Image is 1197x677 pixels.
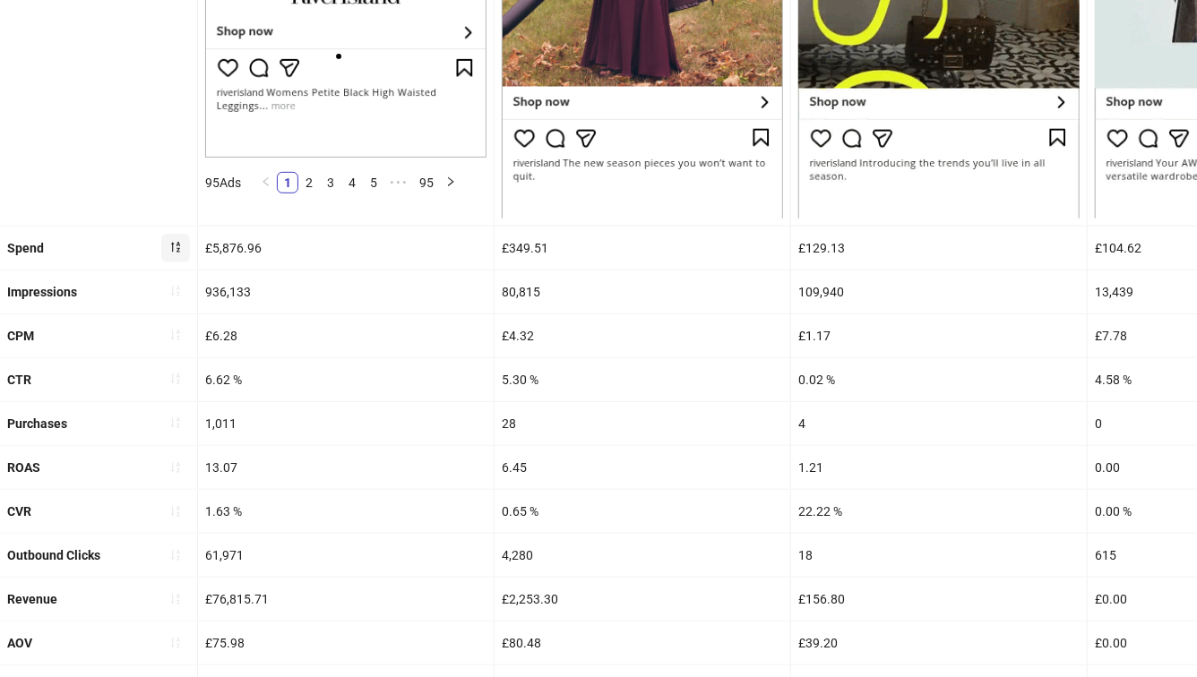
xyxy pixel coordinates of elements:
span: sort-ascending [169,329,182,341]
div: £75.98 [198,621,494,664]
span: sort-ascending [169,505,182,518]
span: sort-ascending [169,416,182,429]
span: sort-ascending [169,461,182,474]
div: 1,011 [198,402,494,445]
div: 0.02 % [791,358,1087,401]
div: 22.22 % [791,490,1087,533]
div: 109,940 [791,270,1087,313]
span: 95 Ads [205,176,241,190]
div: 6.45 [495,446,790,489]
li: Previous Page [255,172,277,193]
span: sort-ascending [169,549,182,561]
div: £156.80 [791,578,1087,621]
b: Revenue [7,592,57,606]
span: sort-descending [169,241,182,253]
b: Purchases [7,416,67,431]
div: £129.13 [791,227,1087,270]
div: £80.48 [495,621,790,664]
div: £4.32 [495,314,790,357]
li: 2 [298,172,320,193]
a: 95 [414,173,439,193]
li: 95 [413,172,440,193]
b: CPM [7,329,34,343]
li: 3 [320,172,341,193]
div: 5.30 % [495,358,790,401]
span: sort-ascending [169,593,182,605]
li: 5 [363,172,384,193]
div: 80,815 [495,270,790,313]
span: sort-ascending [169,285,182,297]
span: sort-ascending [169,637,182,649]
span: right [445,176,456,187]
span: ••• [384,172,413,193]
div: 0.65 % [495,490,790,533]
b: AOV [7,636,32,650]
b: CVR [7,504,31,518]
li: Next 5 Pages [384,172,413,193]
a: 4 [342,173,362,193]
button: left [255,172,277,193]
b: Impressions [7,285,77,299]
a: 2 [299,173,319,193]
div: 13.07 [198,446,494,489]
button: right [440,172,461,193]
b: ROAS [7,460,40,475]
div: £39.20 [791,621,1087,664]
a: 1 [278,173,297,193]
div: 61,971 [198,534,494,577]
div: £349.51 [495,227,790,270]
span: sort-ascending [169,373,182,385]
a: 3 [321,173,340,193]
div: £1.17 [791,314,1087,357]
li: 4 [341,172,363,193]
li: Next Page [440,172,461,193]
div: £76,815.71 [198,578,494,621]
a: 5 [364,173,383,193]
div: 6.62 % [198,358,494,401]
b: CTR [7,373,31,387]
div: £6.28 [198,314,494,357]
div: £2,253.30 [495,578,790,621]
b: Spend [7,241,44,255]
b: Outbound Clicks [7,548,100,562]
div: 936,133 [198,270,494,313]
div: 1.21 [791,446,1087,489]
div: 4,280 [495,534,790,577]
div: £5,876.96 [198,227,494,270]
div: 18 [791,534,1087,577]
span: left [261,176,271,187]
div: 28 [495,402,790,445]
div: 4 [791,402,1087,445]
li: 1 [277,172,298,193]
div: 1.63 % [198,490,494,533]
